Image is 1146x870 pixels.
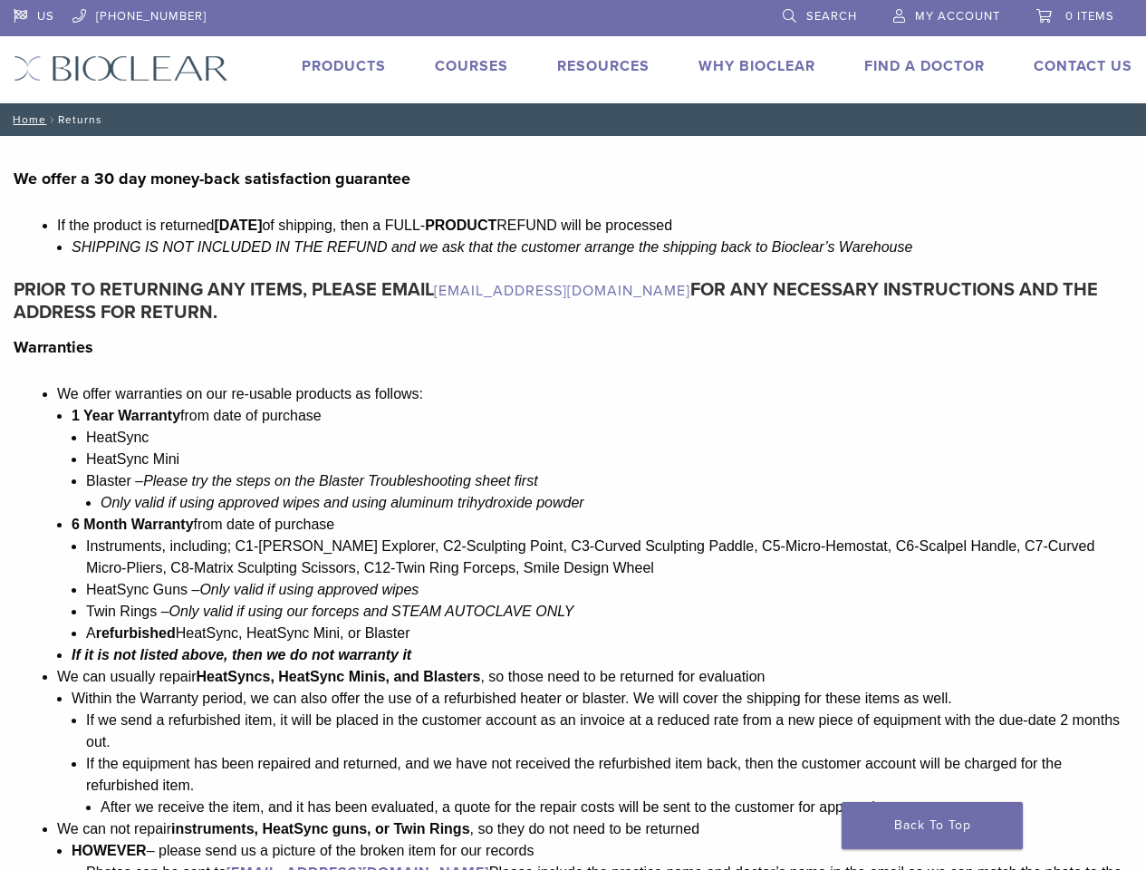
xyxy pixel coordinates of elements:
[57,821,171,836] span: We can not repair
[96,625,176,641] strong: refurbished
[72,843,534,858] span: – please send us a picture of the broken item for our records
[199,582,419,597] span: Only valid if using approved wipes
[46,115,58,124] span: /
[425,217,496,233] b: PRODUCT
[86,427,1132,449] li: HeatSync
[14,169,410,188] b: We offer a 30 day money-back satisfaction guarantee
[72,239,912,255] span: SHIPPING IS NOT INCLUDED IN THE REFUND and we ask that the customer arrange the shipping back to ...
[72,647,411,662] i: If it is not listed above, then we do not warranty it
[180,408,322,423] span: from date of purchase
[86,473,143,488] span: Blaster –
[57,386,423,401] span: We offer warranties on our re-usable products as follows:
[806,9,857,24] span: Search
[86,582,199,597] span: HeatSync Guns –
[864,57,985,75] a: Find A Doctor
[57,217,214,233] span: If the product is returned
[14,55,228,82] img: Bioclear
[1034,57,1132,75] a: Contact Us
[72,691,952,706] span: Within the Warranty period, we can also offer the use of a refurbished heater or blaster. We will...
[86,756,1062,793] span: If the equipment has been repaired and returned, and we have not received the refurbished item ba...
[197,669,481,684] b: HeatSyncs, HeatSync Minis, and Blasters
[194,517,335,532] span: from date of purchase
[434,282,690,300] a: [EMAIL_ADDRESS][DOMAIN_NAME]
[14,279,1098,324] strong: PRIOR TO RETURNING ANY ITEMS, PLEASE EMAIL FOR ANY NECESSARY INSTRUCTIONS AND THE ADDRESS FOR RET...
[86,536,1132,579] li: Instruments, including; C1-[PERSON_NAME] Explorer, C2-Sculpting Point, C3-Curved Sculpting Paddle...
[302,57,386,75] a: Products
[262,217,425,233] span: of shipping, then a FULL-
[86,449,1132,470] li: HeatSync Mini
[86,604,169,619] span: Twin Rings –
[72,843,147,858] strong: HOWEVER
[698,57,815,75] a: Why Bioclear
[72,408,322,423] b: 1 Year Warranty
[86,623,1132,644] li: A HeatSync, HeatSync Mini, or Blaster
[435,57,508,75] a: Courses
[143,473,538,488] span: Please try the steps on the Blaster Troubleshooting sheet first
[101,799,879,815] span: After we receive the item, and it has been evaluated, a quote for the repair costs will be sent t...
[496,217,672,233] span: REFUND will be processed
[1065,9,1114,24] span: 0 items
[915,9,1000,24] span: My Account
[470,821,700,836] span: , so they do not need to be returned
[14,337,93,357] b: Warranties
[86,712,1120,749] span: If we send a refurbished item, it will be placed in the customer account as an invoice at a reduc...
[101,495,584,510] i: Only valid if using approved wipes and using aluminum trihydroxide powder
[171,821,470,836] b: instruments, HeatSync guns, or Twin Rings
[72,517,194,532] strong: 6 Month Warranty
[57,666,1132,818] li: We can usually repair , so those need to be returned for evaluation
[842,802,1023,849] a: Back To Top
[7,113,46,126] a: Home
[169,604,574,619] span: Only valid if using our forceps and STEAM AUTOCLAVE ONLY
[214,217,262,233] b: [DATE]
[557,57,650,75] a: Resources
